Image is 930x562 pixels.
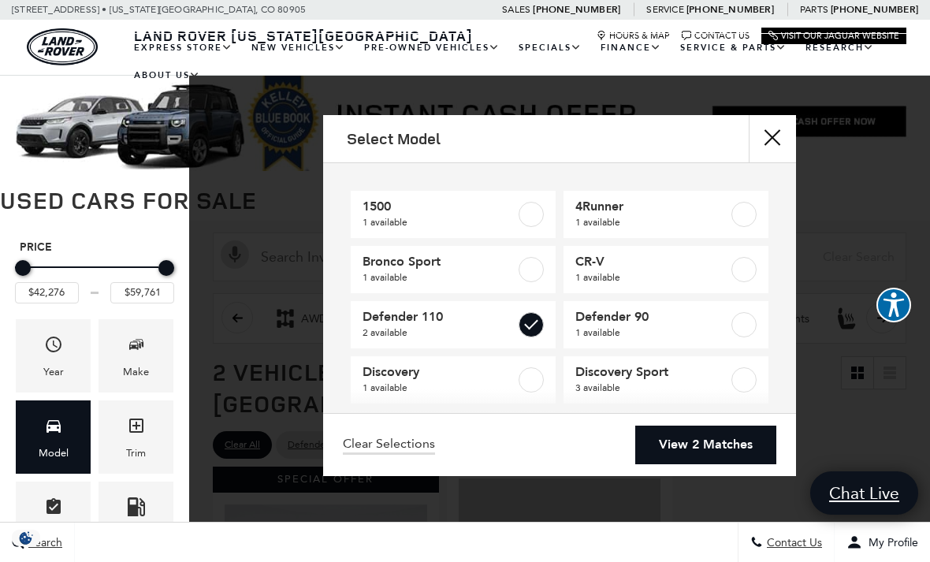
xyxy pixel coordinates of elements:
[686,3,774,16] a: [PHONE_NUMBER]
[44,331,63,363] span: Year
[126,445,146,462] div: Trim
[351,191,556,238] a: 15001 available
[575,199,730,214] span: 4Runner
[564,411,768,459] a: GLS1 available
[564,191,768,238] a: 4Runner1 available
[591,34,671,61] a: Finance
[15,282,79,303] input: Minimum
[682,31,750,41] a: Contact Us
[343,436,435,455] a: Clear Selections
[635,426,776,464] a: View 2 Matches
[39,445,69,462] div: Model
[597,31,670,41] a: Hours & Map
[125,61,210,89] a: About Us
[363,309,517,325] span: Defender 110
[831,3,918,16] a: [PHONE_NUMBER]
[20,240,169,255] h5: Price
[564,246,768,293] a: CR-V1 available
[835,523,930,562] button: Open user profile menu
[127,493,146,526] span: Fueltype
[16,482,91,555] div: FeaturesFeatures
[355,34,509,61] a: Pre-Owned Vehicles
[876,288,911,326] aside: Accessibility Help Desk
[16,400,91,474] div: ModelModel
[363,199,517,214] span: 1500
[575,380,730,396] span: 3 available
[363,364,517,380] span: Discovery
[110,282,174,303] input: Maximum
[564,301,768,348] a: Defender 901 available
[8,530,44,546] section: Click to Open Cookie Consent Modal
[125,26,482,45] a: Land Rover [US_STATE][GEOGRAPHIC_DATA]
[351,411,556,459] a: GLE1 available
[125,34,906,89] nav: Main Navigation
[768,31,899,41] a: Visit Our Jaguar Website
[810,471,918,515] a: Chat Live
[127,412,146,445] span: Trim
[575,254,730,270] span: CR-V
[43,363,64,381] div: Year
[99,400,173,474] div: TrimTrim
[134,26,473,45] span: Land Rover [US_STATE][GEOGRAPHIC_DATA]
[15,255,174,303] div: Price
[99,482,173,555] div: FueltypeFueltype
[16,319,91,393] div: YearYear
[646,4,683,15] span: Service
[564,356,768,404] a: Discovery Sport3 available
[351,246,556,293] a: Bronco Sport1 available
[27,28,98,65] img: Land Rover
[363,214,517,230] span: 1 available
[502,4,530,15] span: Sales
[363,270,517,285] span: 1 available
[8,530,44,546] img: Opt-Out Icon
[533,3,620,16] a: [PHONE_NUMBER]
[763,536,822,549] span: Contact Us
[671,34,796,61] a: Service & Parts
[123,363,149,381] div: Make
[363,325,517,341] span: 2 available
[27,28,98,65] a: land-rover
[12,4,306,15] a: [STREET_ADDRESS] • [US_STATE][GEOGRAPHIC_DATA], CO 80905
[509,34,591,61] a: Specials
[575,325,730,341] span: 1 available
[876,288,911,322] button: Explore your accessibility options
[15,260,31,276] div: Minimum Price
[351,356,556,404] a: Discovery1 available
[44,493,63,526] span: Features
[575,309,730,325] span: Defender 90
[351,301,556,348] a: Defender 1102 available
[242,34,355,61] a: New Vehicles
[575,364,730,380] span: Discovery Sport
[363,254,517,270] span: Bronco Sport
[821,482,907,504] span: Chat Live
[347,130,441,147] h2: Select Model
[127,331,146,363] span: Make
[363,380,517,396] span: 1 available
[575,270,730,285] span: 1 available
[796,34,883,61] a: Research
[44,412,63,445] span: Model
[800,4,828,15] span: Parts
[99,319,173,393] div: MakeMake
[862,536,918,549] span: My Profile
[125,34,242,61] a: EXPRESS STORE
[158,260,174,276] div: Maximum Price
[575,214,730,230] span: 1 available
[749,115,796,162] button: Close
